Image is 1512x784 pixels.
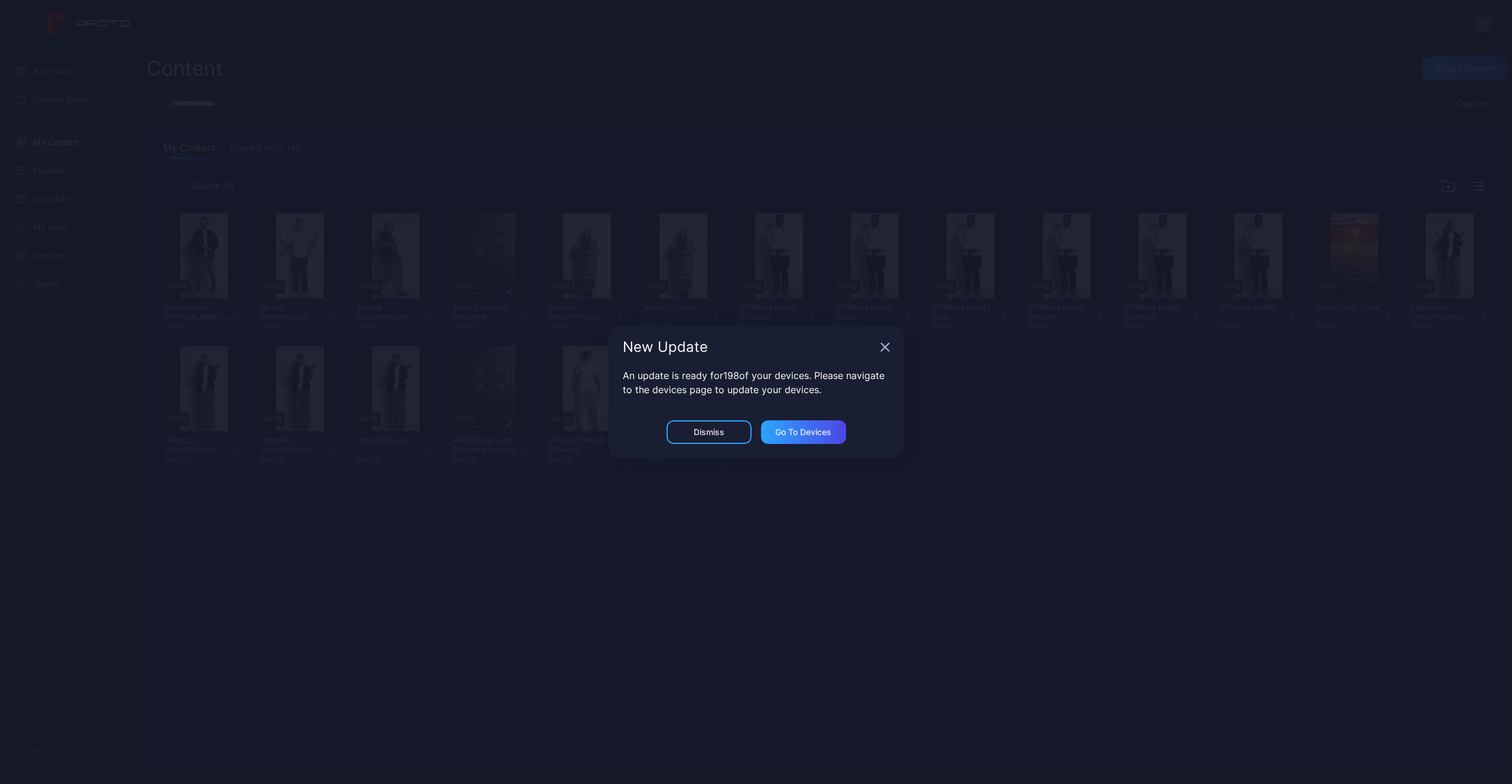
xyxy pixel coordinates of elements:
div: New Update [623,340,876,354]
p: An update is ready for 198 of your devices. Please navigate to the devices page to update your de... [623,368,890,397]
div: Dismiss [694,427,724,437]
div: Go to devices [775,427,831,437]
button: Go to devices [761,420,846,444]
button: Dismiss [666,420,752,444]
